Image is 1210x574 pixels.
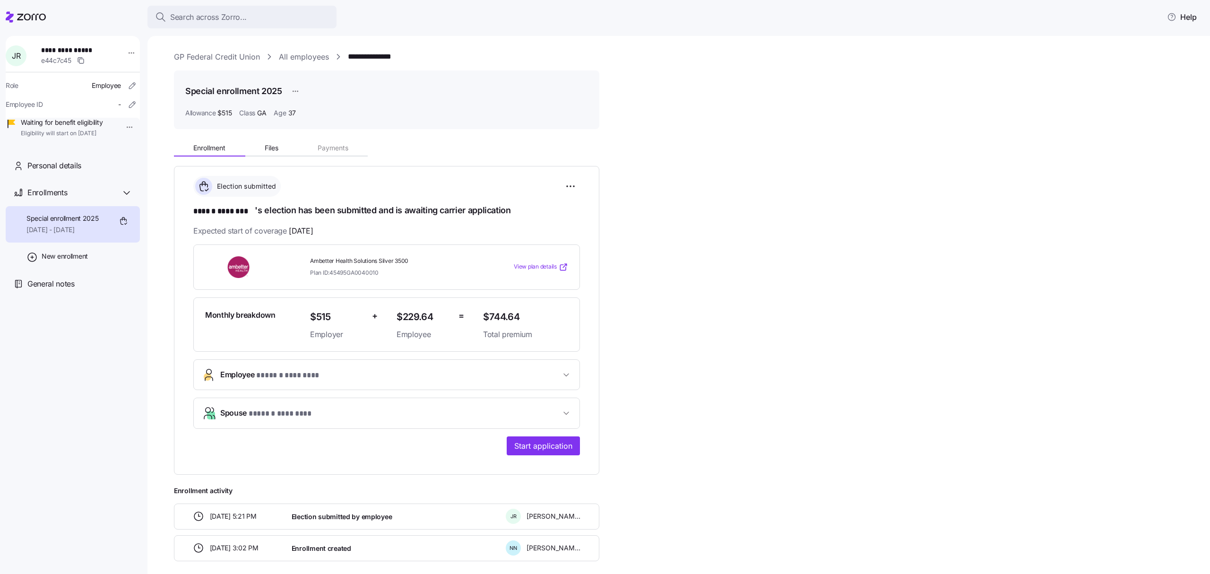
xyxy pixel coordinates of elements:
[205,256,273,278] img: Ambetter
[220,369,322,382] span: Employee
[257,108,266,118] span: GA
[292,544,351,553] span: Enrollment created
[21,130,103,138] span: Eligibility will start on [DATE]
[510,514,517,519] span: J R
[214,182,277,191] span: Election submitted
[1167,11,1197,23] span: Help
[174,486,599,496] span: Enrollment activity
[310,329,364,340] span: Employer
[26,214,99,223] span: Special enrollment 2025
[239,108,255,118] span: Class
[210,512,257,521] span: [DATE] 5:21 PM
[217,108,232,118] span: $515
[26,225,99,235] span: [DATE] - [DATE]
[12,52,20,60] span: J R
[220,407,315,420] span: Spouse
[265,145,278,151] span: Files
[527,543,580,553] span: [PERSON_NAME]
[514,262,568,272] a: View plan details
[170,11,247,23] span: Search across Zorro...
[514,262,557,271] span: View plan details
[193,225,313,237] span: Expected start of coverage
[27,187,67,199] span: Enrollments
[310,309,364,325] span: $515
[483,329,568,340] span: Total premium
[27,278,75,290] span: General notes
[279,51,329,63] a: All employees
[92,81,121,90] span: Employee
[185,85,282,97] h1: Special enrollment 2025
[397,309,451,325] span: $229.64
[21,118,103,127] span: Waiting for benefit eligibility
[274,108,286,118] span: Age
[41,56,71,65] span: e44c7c45
[193,204,580,217] h1: 's election has been submitted and is awaiting carrier application
[458,309,464,323] span: =
[1159,8,1204,26] button: Help
[6,100,43,109] span: Employee ID
[6,81,18,90] span: Role
[514,440,572,452] span: Start application
[193,145,225,151] span: Enrollment
[507,436,580,455] button: Start application
[205,309,276,321] span: Monthly breakdown
[483,309,568,325] span: $744.64
[527,512,580,521] span: [PERSON_NAME]
[147,6,337,28] button: Search across Zorro...
[174,51,260,63] a: GP Federal Credit Union
[118,100,121,109] span: -
[318,145,348,151] span: Payments
[310,269,379,277] span: Plan ID: 45495GA0040010
[310,257,475,265] span: Ambetter Health Solutions Silver 3500
[42,252,88,261] span: New enrollment
[292,512,392,522] span: Election submitted by employee
[27,160,81,172] span: Personal details
[397,329,451,340] span: Employee
[288,108,296,118] span: 37
[185,108,216,118] span: Allowance
[372,309,378,323] span: +
[289,225,313,237] span: [DATE]
[510,546,517,551] span: N N
[210,543,259,553] span: [DATE] 3:02 PM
